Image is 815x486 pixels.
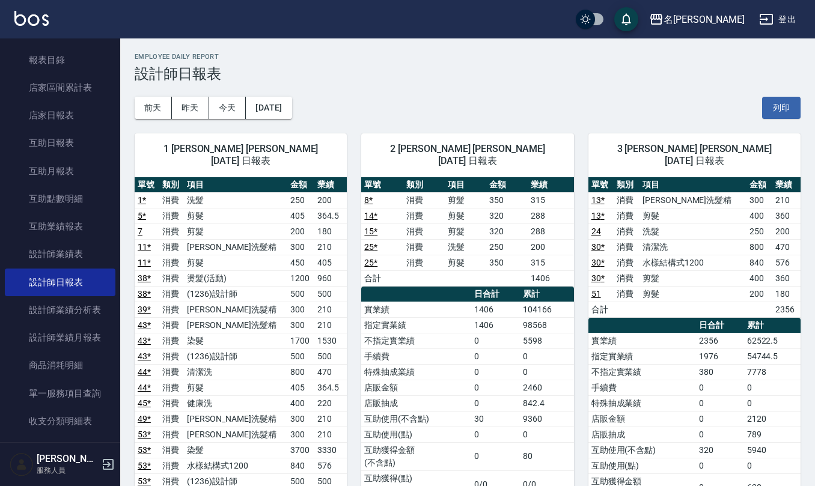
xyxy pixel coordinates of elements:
[361,380,471,395] td: 店販金額
[744,348,801,364] td: 54744.5
[184,317,287,333] td: [PERSON_NAME]洗髮精
[614,208,639,223] td: 消費
[588,427,697,442] td: 店販抽成
[314,411,347,427] td: 210
[135,53,801,61] h2: Employee Daily Report
[528,255,573,270] td: 315
[528,270,573,286] td: 1406
[314,223,347,239] td: 180
[614,270,639,286] td: 消費
[744,380,801,395] td: 0
[744,395,801,411] td: 0
[209,97,246,119] button: 今天
[588,302,614,317] td: 合計
[361,364,471,380] td: 特殊抽成業績
[361,177,403,193] th: 單號
[639,286,746,302] td: 剪髮
[403,239,445,255] td: 消費
[37,465,98,476] p: 服務人員
[588,458,697,473] td: 互助使用(點)
[696,442,743,458] td: 320
[772,223,801,239] td: 200
[184,380,287,395] td: 剪髮
[639,239,746,255] td: 清潔洗
[471,302,520,317] td: 1406
[696,348,743,364] td: 1976
[184,223,287,239] td: 剪髮
[361,333,471,348] td: 不指定實業績
[14,11,49,26] img: Logo
[471,317,520,333] td: 1406
[403,177,445,193] th: 類別
[746,208,772,223] td: 400
[361,317,471,333] td: 指定實業績
[445,192,486,208] td: 剪髮
[184,255,287,270] td: 剪髮
[159,270,184,286] td: 消費
[5,435,115,463] a: 費用分析表
[471,364,520,380] td: 0
[287,411,314,427] td: 300
[184,348,287,364] td: (1236)設計師
[588,333,697,348] td: 實業績
[486,223,528,239] td: 320
[184,192,287,208] td: 洗髮
[314,442,347,458] td: 3330
[520,364,574,380] td: 0
[159,239,184,255] td: 消費
[159,411,184,427] td: 消費
[445,239,486,255] td: 洗髮
[471,395,520,411] td: 0
[614,286,639,302] td: 消費
[159,364,184,380] td: 消費
[696,427,743,442] td: 0
[314,333,347,348] td: 1530
[287,192,314,208] td: 250
[403,223,445,239] td: 消費
[520,348,574,364] td: 0
[184,333,287,348] td: 染髮
[772,239,801,255] td: 470
[591,226,601,236] a: 24
[5,269,115,296] a: 設計師日報表
[159,427,184,442] td: 消費
[445,177,486,193] th: 項目
[314,302,347,317] td: 210
[403,192,445,208] td: 消費
[471,427,520,442] td: 0
[486,255,528,270] td: 350
[5,351,115,379] a: 商品消耗明細
[184,177,287,193] th: 項目
[696,318,743,333] th: 日合計
[614,192,639,208] td: 消費
[588,395,697,411] td: 特殊抽成業績
[159,223,184,239] td: 消費
[520,411,574,427] td: 9360
[5,74,115,102] a: 店家區間累計表
[314,208,347,223] td: 364.5
[528,208,573,223] td: 288
[376,143,559,167] span: 2 [PERSON_NAME] [PERSON_NAME] [DATE] 日報表
[314,255,347,270] td: 405
[5,380,115,407] a: 單一服務項目查詢
[361,348,471,364] td: 手續費
[639,223,746,239] td: 洗髮
[5,240,115,268] a: 設計師業績表
[528,192,573,208] td: 315
[184,286,287,302] td: (1236)設計師
[361,302,471,317] td: 實業績
[287,286,314,302] td: 500
[614,223,639,239] td: 消費
[135,177,159,193] th: 單號
[159,395,184,411] td: 消費
[588,411,697,427] td: 店販金額
[696,458,743,473] td: 0
[287,458,314,473] td: 840
[591,289,601,299] a: 51
[746,255,772,270] td: 840
[287,302,314,317] td: 300
[138,226,142,236] a: 7
[471,442,520,470] td: 0
[614,177,639,193] th: 類別
[614,7,638,31] button: save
